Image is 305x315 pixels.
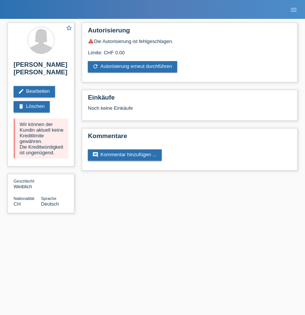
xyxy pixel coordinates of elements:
a: star_border [66,25,72,32]
h2: [PERSON_NAME] [PERSON_NAME] [14,61,68,80]
div: Limite: CHF 0.00 [88,44,291,55]
h2: Kommentare [88,132,291,144]
i: warning [88,38,94,44]
a: menu [286,7,301,12]
span: Deutsch [41,201,59,207]
div: Die Autorisierung ist fehlgeschlagen. [88,38,291,44]
a: commentKommentar hinzufügen ... [88,149,162,161]
i: menu [290,6,297,14]
span: Schweiz [14,201,21,207]
span: Geschlecht [14,179,34,183]
i: delete [18,103,24,109]
i: star_border [66,25,72,31]
a: deleteLöschen [14,101,50,112]
div: Weiblich [14,178,41,189]
i: refresh [92,63,98,69]
a: editBearbeiten [14,86,55,97]
div: Wir können der Kundin aktuell keine Kreditlimite gewähren. Die Kreditwürdigkeit ist ungenügend. [14,118,68,158]
span: Nationalität [14,196,34,201]
i: edit [18,88,24,94]
h2: Autorisierung [88,27,291,38]
i: comment [92,152,98,158]
a: refreshAutorisierung erneut durchführen [88,61,177,72]
h2: Einkäufe [88,94,291,105]
div: Noch keine Einkäufe [88,105,291,117]
span: Sprache [41,196,57,201]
